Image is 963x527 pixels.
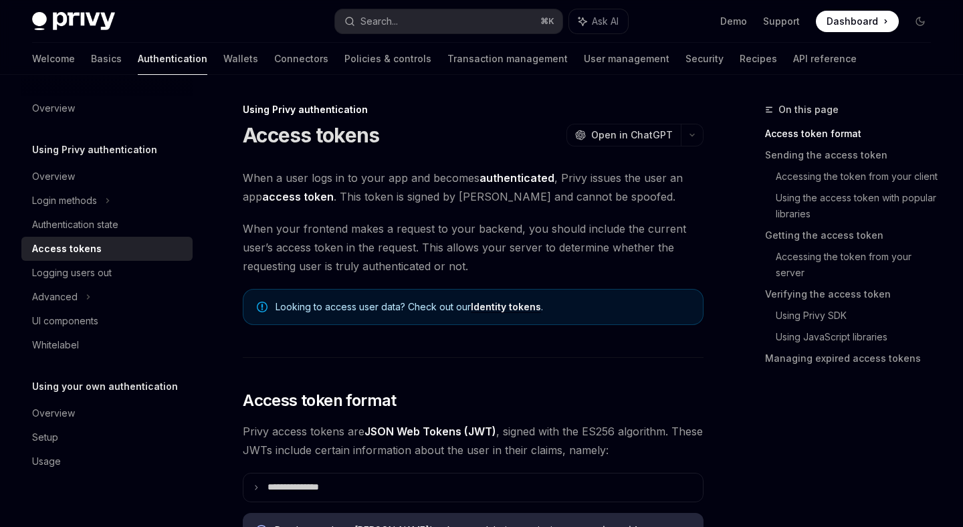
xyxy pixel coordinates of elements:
[91,43,122,75] a: Basics
[765,144,942,166] a: Sending the access token
[21,309,193,333] a: UI components
[32,241,102,257] div: Access tokens
[32,12,115,31] img: dark logo
[138,43,207,75] a: Authentication
[740,43,777,75] a: Recipes
[827,15,878,28] span: Dashboard
[21,425,193,449] a: Setup
[765,284,942,305] a: Verifying the access token
[32,313,98,329] div: UI components
[765,123,942,144] a: Access token format
[592,15,619,28] span: Ask AI
[763,15,800,28] a: Support
[471,301,541,313] a: Identity tokens
[793,43,857,75] a: API reference
[21,165,193,189] a: Overview
[479,171,554,185] strong: authenticated
[364,425,496,439] a: JSON Web Tokens (JWT)
[32,405,75,421] div: Overview
[243,123,379,147] h1: Access tokens
[32,142,157,158] h5: Using Privy authentication
[32,169,75,185] div: Overview
[257,302,267,312] svg: Note
[776,166,942,187] a: Accessing the token from your client
[335,9,562,33] button: Search...⌘K
[32,43,75,75] a: Welcome
[778,102,839,118] span: On this page
[243,219,704,276] span: When your frontend makes a request to your backend, you should include the current user’s access ...
[32,193,97,209] div: Login methods
[776,305,942,326] a: Using Privy SDK
[344,43,431,75] a: Policies & controls
[816,11,899,32] a: Dashboard
[32,379,178,395] h5: Using your own authentication
[32,100,75,116] div: Overview
[21,237,193,261] a: Access tokens
[223,43,258,75] a: Wallets
[776,246,942,284] a: Accessing the token from your server
[720,15,747,28] a: Demo
[765,225,942,246] a: Getting the access token
[243,169,704,206] span: When a user logs in to your app and becomes , Privy issues the user an app . This token is signed...
[540,16,554,27] span: ⌘ K
[21,96,193,120] a: Overview
[776,326,942,348] a: Using JavaScript libraries
[765,348,942,369] a: Managing expired access tokens
[32,217,118,233] div: Authentication state
[32,337,79,353] div: Whitelabel
[32,429,58,445] div: Setup
[243,390,397,411] span: Access token format
[685,43,724,75] a: Security
[21,261,193,285] a: Logging users out
[909,11,931,32] button: Toggle dark mode
[569,9,628,33] button: Ask AI
[32,265,112,281] div: Logging users out
[262,190,334,203] strong: access token
[21,449,193,473] a: Usage
[32,453,61,469] div: Usage
[566,124,681,146] button: Open in ChatGPT
[21,213,193,237] a: Authentication state
[21,401,193,425] a: Overview
[776,187,942,225] a: Using the access token with popular libraries
[276,300,689,314] span: Looking to access user data? Check out our .
[447,43,568,75] a: Transaction management
[243,422,704,459] span: Privy access tokens are , signed with the ES256 algorithm. These JWTs include certain information...
[32,289,78,305] div: Advanced
[21,333,193,357] a: Whitelabel
[591,128,673,142] span: Open in ChatGPT
[243,103,704,116] div: Using Privy authentication
[360,13,398,29] div: Search...
[274,43,328,75] a: Connectors
[584,43,669,75] a: User management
